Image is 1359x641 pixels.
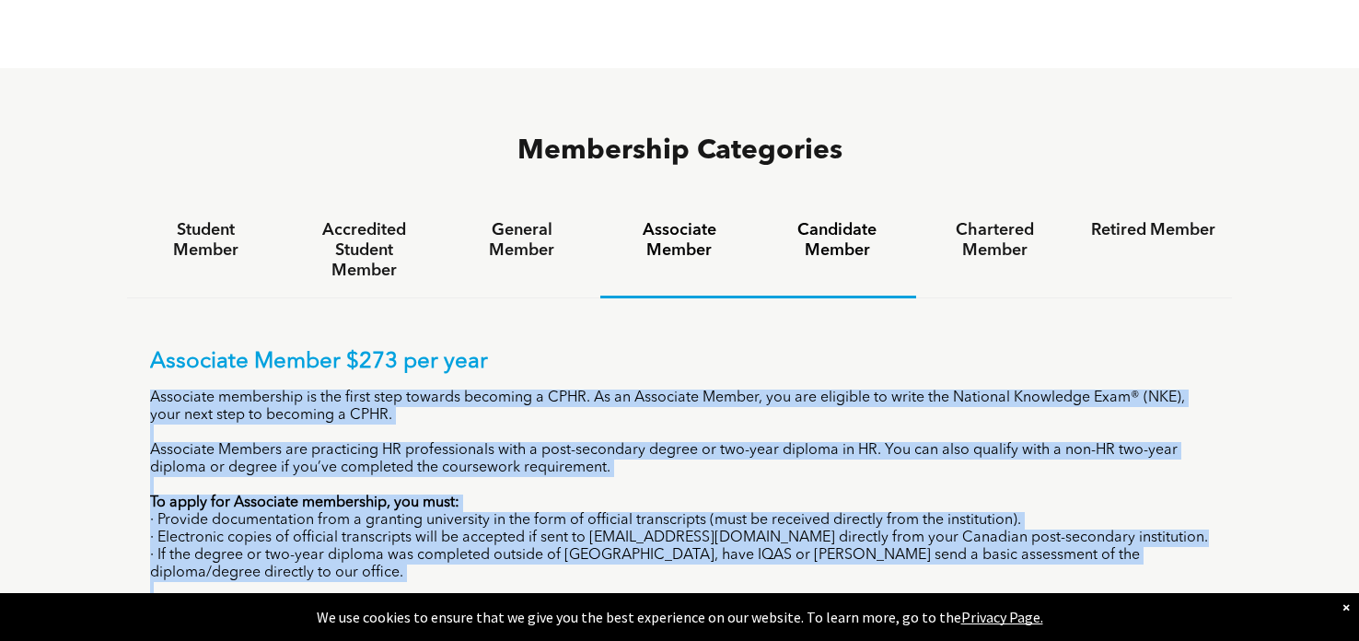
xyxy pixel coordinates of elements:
p: · If the degree or two-year diploma was completed outside of [GEOGRAPHIC_DATA], have IQAS or [PER... [150,547,1209,582]
div: Dismiss notification [1342,598,1350,616]
p: Associate Member $273 per year [150,349,1209,376]
h4: Student Member [144,220,268,261]
h4: Candidate Member [775,220,900,261]
p: · Electronic copies of official transcripts will be accepted if sent to [EMAIL_ADDRESS][DOMAIN_NA... [150,530,1209,547]
span: Membership Categories [517,137,842,165]
p: Associate Members are practicing HR professionals with a post-secondary degree or two-year diplom... [150,442,1209,477]
h4: Chartered Member [933,220,1057,261]
strong: To apply for Associate membership, you must: [150,495,459,510]
h4: Retired Member [1091,220,1215,240]
a: Privacy Page. [961,608,1043,626]
h4: Accredited Student Member [301,220,425,281]
h4: General Member [459,220,584,261]
p: · Provide documentation from a granting university in the form of official transcripts (must be r... [150,512,1209,530]
p: Associate membership is the first step towards becoming a CPHR. As an Associate Member, you are e... [150,390,1209,425]
h4: Associate Member [617,220,741,261]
